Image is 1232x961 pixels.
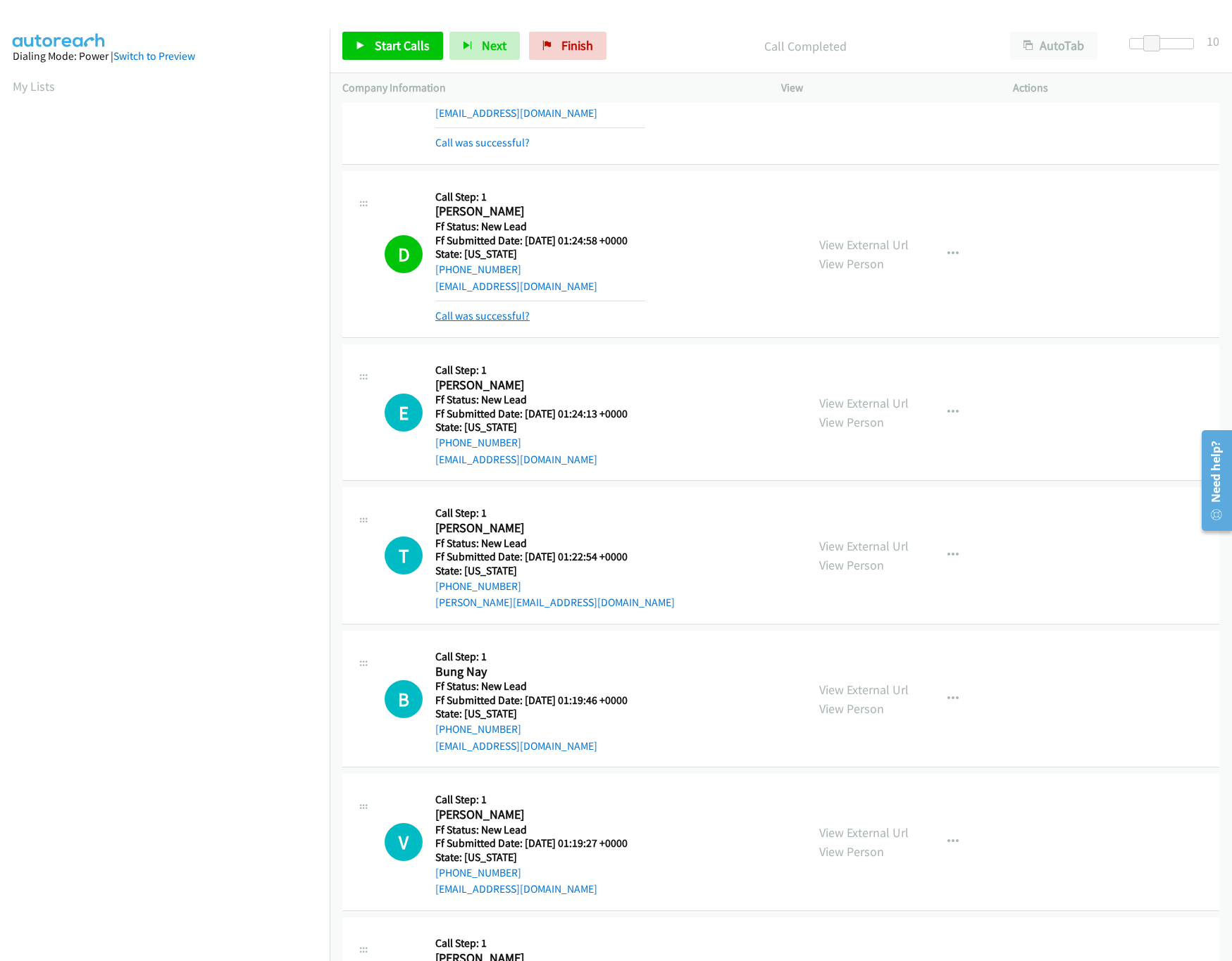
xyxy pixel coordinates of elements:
[626,37,985,56] p: Call Completed
[1207,32,1219,51] div: 10
[435,279,597,293] a: [EMAIL_ADDRESS][DOMAIN_NAME]
[385,394,423,432] h1: E
[385,680,423,718] h1: B
[435,679,645,693] h5: Ff Status: New Lead
[435,836,645,850] h5: Ff Submitted Date: [DATE] 01:19:27 +0000
[435,203,645,220] h2: [PERSON_NAME]
[435,536,675,551] h5: Ff Status: New Lead
[435,739,597,753] a: [EMAIL_ADDRESS][DOMAIN_NAME]
[435,393,645,407] h5: Ff Status: New Lead
[435,850,645,865] h5: State: [US_STATE]
[819,824,909,841] a: View External Url
[561,37,593,54] span: Finish
[385,823,423,861] div: The call is yet to be attempted
[435,866,521,879] a: [PHONE_NUMBER]
[1192,425,1232,536] iframe: Resource Center
[435,234,645,248] h5: Ff Submitted Date: [DATE] 01:24:58 +0000
[435,220,645,234] h5: Ff Status: New Lead
[1013,80,1219,96] p: Actions
[435,664,645,680] h2: Bung Nay
[819,256,884,272] a: View Person
[819,237,909,253] a: View External Url
[13,108,330,777] iframe: Dialpad
[342,32,443,60] a: Start Calls
[819,538,909,554] a: View External Url
[435,520,645,536] h2: [PERSON_NAME]
[435,89,521,103] a: [PHONE_NUMBER]
[819,395,909,411] a: View External Url
[113,49,195,63] a: Switch to Preview
[449,32,520,60] button: Next
[435,363,645,377] h5: Call Step: 1
[375,37,430,54] span: Start Calls
[435,420,645,434] h5: State: [US_STATE]
[435,106,597,120] a: [EMAIL_ADDRESS][DOMAIN_NAME]
[385,536,423,574] h1: T
[435,550,675,564] h5: Ff Submitted Date: [DATE] 01:22:54 +0000
[13,48,317,65] div: Dialing Mode: Power |
[435,263,521,276] a: [PHONE_NUMBER]
[435,309,530,322] a: Call was successful?
[819,701,884,717] a: View Person
[435,823,645,837] h5: Ff Status: New Lead
[819,682,909,698] a: View External Url
[435,579,521,593] a: [PHONE_NUMBER]
[435,596,675,609] a: [PERSON_NAME][EMAIL_ADDRESS][DOMAIN_NAME]
[781,80,988,96] p: View
[342,80,756,96] p: Company Information
[435,882,597,896] a: [EMAIL_ADDRESS][DOMAIN_NAME]
[385,235,423,273] h1: D
[529,32,606,60] a: Finish
[435,407,645,421] h5: Ff Submitted Date: [DATE] 01:24:13 +0000
[385,394,423,432] div: The call is yet to be attempted
[435,190,645,204] h5: Call Step: 1
[435,693,645,708] h5: Ff Submitted Date: [DATE] 01:19:46 +0000
[435,506,675,520] h5: Call Step: 1
[435,807,645,823] h2: [PERSON_NAME]
[435,377,645,394] h2: [PERSON_NAME]
[435,722,521,736] a: [PHONE_NUMBER]
[435,564,675,578] h5: State: [US_STATE]
[435,247,645,261] h5: State: [US_STATE]
[482,37,506,54] span: Next
[13,78,55,94] a: My Lists
[435,707,645,721] h5: State: [US_STATE]
[385,823,423,861] h1: V
[435,936,645,950] h5: Call Step: 1
[1010,32,1097,60] button: AutoTab
[435,453,597,466] a: [EMAIL_ADDRESS][DOMAIN_NAME]
[435,650,645,664] h5: Call Step: 1
[385,536,423,574] div: The call is yet to be attempted
[819,557,884,573] a: View Person
[819,414,884,430] a: View Person
[435,436,521,449] a: [PHONE_NUMBER]
[385,680,423,718] div: The call is yet to be attempted
[435,136,530,149] a: Call was successful?
[819,843,884,860] a: View Person
[435,793,645,807] h5: Call Step: 1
